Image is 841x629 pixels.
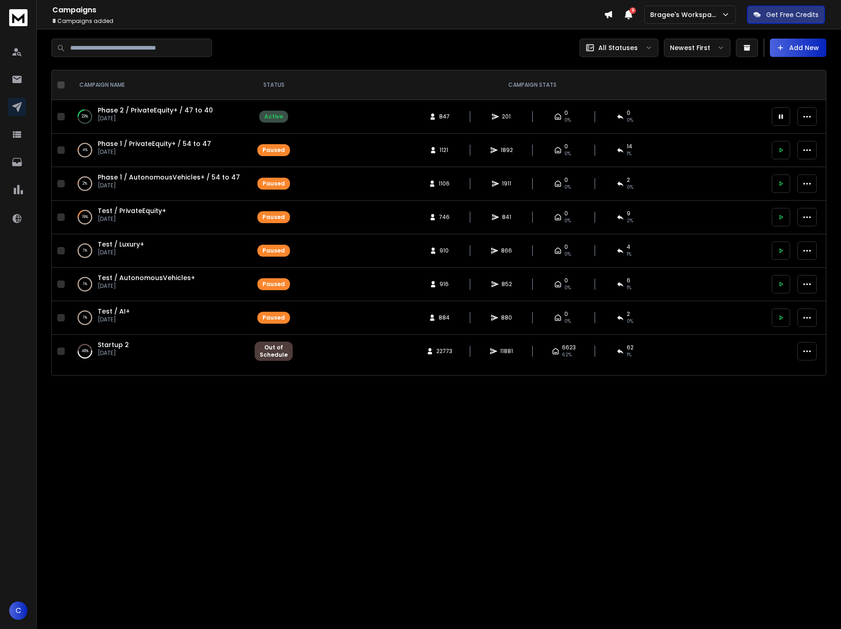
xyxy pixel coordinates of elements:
[501,281,512,288] span: 852
[262,180,285,187] div: Paused
[98,249,144,256] p: [DATE]
[98,240,144,249] a: Test / Luxury+
[627,243,630,251] span: 4
[98,307,130,316] span: Test / AI+
[98,206,166,215] a: Test / PrivateEquity+
[98,316,130,323] p: [DATE]
[68,301,249,335] td: 1%Test / AI+[DATE]
[598,43,638,52] p: All Statuses
[629,7,636,14] span: 6
[627,251,631,258] span: 1 %
[440,281,449,288] span: 916
[564,210,568,217] span: 0
[501,146,513,154] span: 1892
[68,70,249,100] th: CAMPAIGN NAME
[82,213,88,222] p: 19 %
[83,280,87,289] p: 1 %
[502,180,511,187] span: 1911
[564,150,571,157] span: 0%
[262,146,285,154] div: Paused
[68,100,249,134] td: 23%Phase 2 / PrivateEquity+ / 47 to 40[DATE]
[564,117,571,124] span: 0%
[501,314,512,321] span: 880
[98,173,240,182] a: Phase 1 / AutonomousVehicles+ / 54 to 47
[439,180,450,187] span: 1106
[98,340,129,349] a: Startup 2
[436,348,452,355] span: 22773
[98,115,213,122] p: [DATE]
[298,70,766,100] th: CAMPAIGN STATS
[264,113,283,120] div: Active
[564,243,568,251] span: 0
[564,318,571,325] span: 0%
[627,344,634,351] span: 62
[564,143,568,150] span: 0
[82,112,88,121] p: 23 %
[627,318,633,325] span: 0 %
[262,314,285,321] div: Paused
[564,284,571,292] span: 0%
[83,313,87,322] p: 1 %
[68,201,249,234] td: 19%Test / PrivateEquity+[DATE]
[68,268,249,301] td: 1%Test / AutonomousVehicles+[DATE]
[9,601,28,620] button: C
[98,148,211,156] p: [DATE]
[664,39,730,57] button: Newest First
[9,9,28,26] img: logo
[627,109,630,117] span: 0
[627,184,633,191] span: 0 %
[249,70,298,100] th: STATUS
[98,182,240,189] p: [DATE]
[98,349,129,357] p: [DATE]
[766,10,819,19] p: Get Free Credits
[747,6,825,24] button: Get Free Credits
[627,351,631,359] span: 1 %
[98,215,166,223] p: [DATE]
[564,310,568,318] span: 0
[502,113,511,120] span: 201
[627,176,630,184] span: 2
[52,5,604,16] h1: Campaigns
[564,251,571,258] span: 0%
[83,146,88,155] p: 4 %
[564,277,568,284] span: 0
[502,213,511,221] span: 841
[440,146,449,154] span: 1121
[262,213,285,221] div: Paused
[440,247,449,254] span: 910
[770,39,826,57] button: Add New
[562,351,572,359] span: 62 %
[564,217,571,225] span: 0%
[98,273,195,282] a: Test / AutonomousVehicles+
[68,335,249,368] td: 48%Startup 2[DATE]
[83,246,87,255] p: 1 %
[627,117,633,124] span: 0 %
[262,281,285,288] div: Paused
[52,17,56,25] span: 8
[650,10,721,19] p: Bragee's Workspace
[564,184,571,191] span: 0%
[52,17,604,25] p: Campaigns added
[627,150,631,157] span: 1 %
[500,348,513,355] span: 11881
[439,314,450,321] span: 884
[439,113,450,120] span: 847
[562,344,576,351] span: 6623
[82,347,89,356] p: 48 %
[439,213,450,221] span: 746
[98,282,195,290] p: [DATE]
[98,139,211,148] a: Phase 1 / PrivateEquity+ / 54 to 47
[68,134,249,167] td: 4%Phase 1 / PrivateEquity+ / 54 to 47[DATE]
[68,167,249,201] td: 2%Phase 1 / AutonomousVehicles+ / 54 to 47[DATE]
[627,277,630,284] span: 6
[98,106,213,115] a: Phase 2 / PrivateEquity+ / 47 to 40
[260,344,288,359] div: Out of Schedule
[627,143,632,150] span: 14
[627,217,633,225] span: 2 %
